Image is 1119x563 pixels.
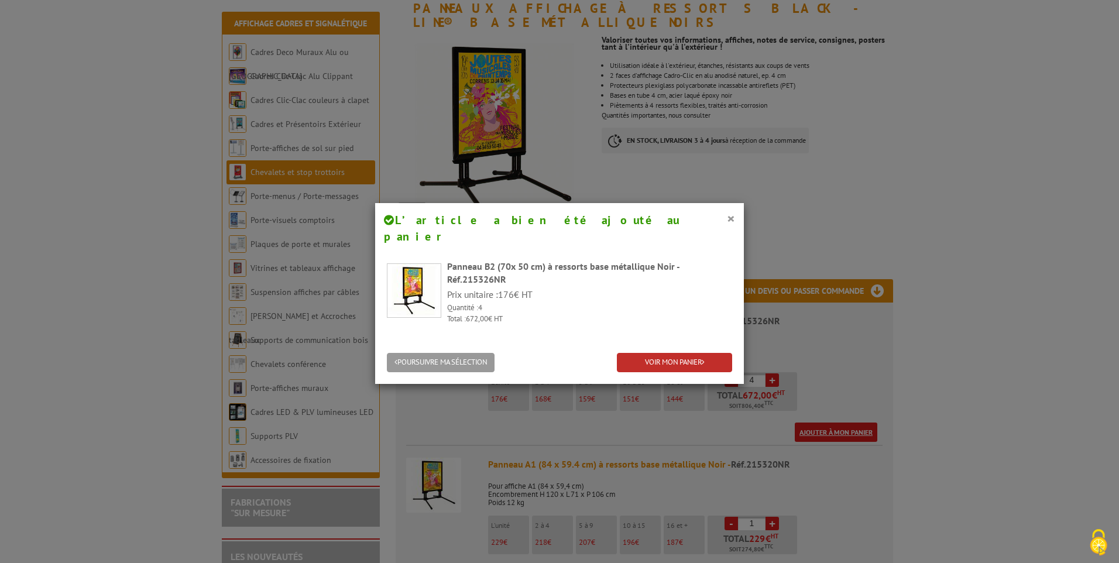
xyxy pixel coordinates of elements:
[447,303,732,314] p: Quantité :
[617,353,732,372] a: VOIR MON PANIER
[447,260,732,287] div: Panneau B2 (70x 50 cm) à ressorts base métallique Noir -
[478,303,482,313] span: 4
[387,353,495,372] button: POURSUIVRE MA SÉLECTION
[498,289,514,300] span: 176
[447,273,506,285] span: Réf.215326NR
[466,314,488,324] span: 672,00
[447,314,732,325] p: Total : € HT
[1078,523,1119,563] button: Cookies (fenêtre modale)
[727,211,735,226] button: ×
[447,288,732,301] p: Prix unitaire : € HT
[384,212,735,245] h4: L’article a bien été ajouté au panier
[1084,528,1113,557] img: Cookies (fenêtre modale)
